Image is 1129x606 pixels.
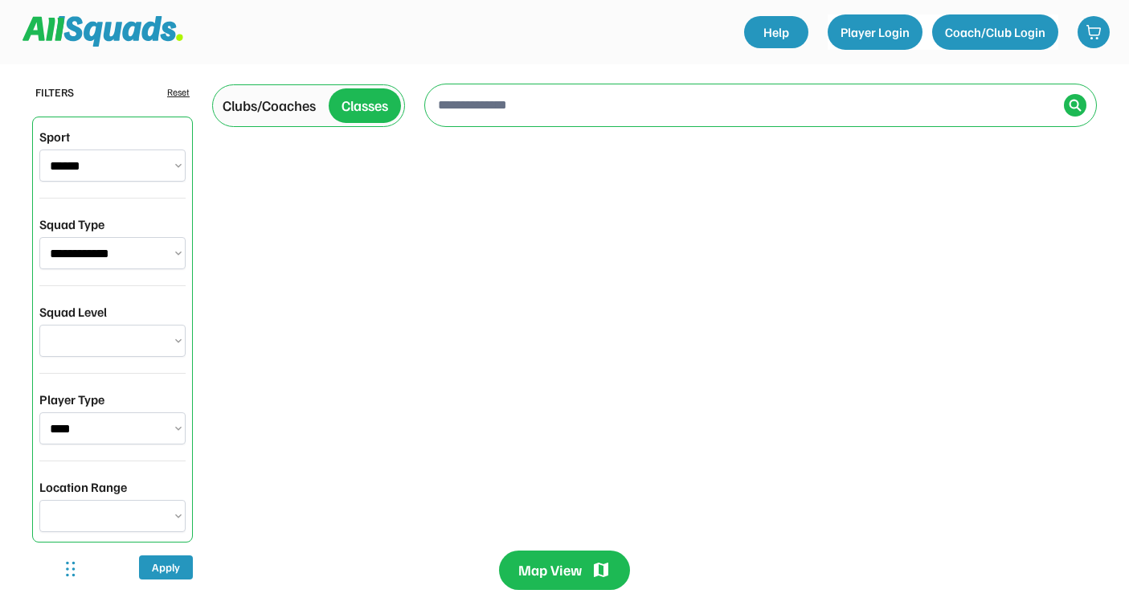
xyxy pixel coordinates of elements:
div: Squad Type [39,215,104,234]
div: Reset [167,85,190,100]
div: FILTERS [35,84,74,100]
div: Squad Level [39,302,107,321]
div: Classes [342,95,388,117]
div: Player Type [39,390,104,409]
div: Map View [518,560,582,580]
div: Sport [39,127,70,146]
img: Icon%20%2838%29.svg [1069,99,1082,112]
button: Coach/Club Login [932,14,1058,50]
img: shopping-cart-01%20%281%29.svg [1086,24,1102,40]
button: Player Login [828,14,922,50]
div: Location Range [39,477,127,497]
div: Clubs/Coaches [223,95,316,117]
img: Squad%20Logo.svg [22,16,183,47]
a: Help [744,16,808,48]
